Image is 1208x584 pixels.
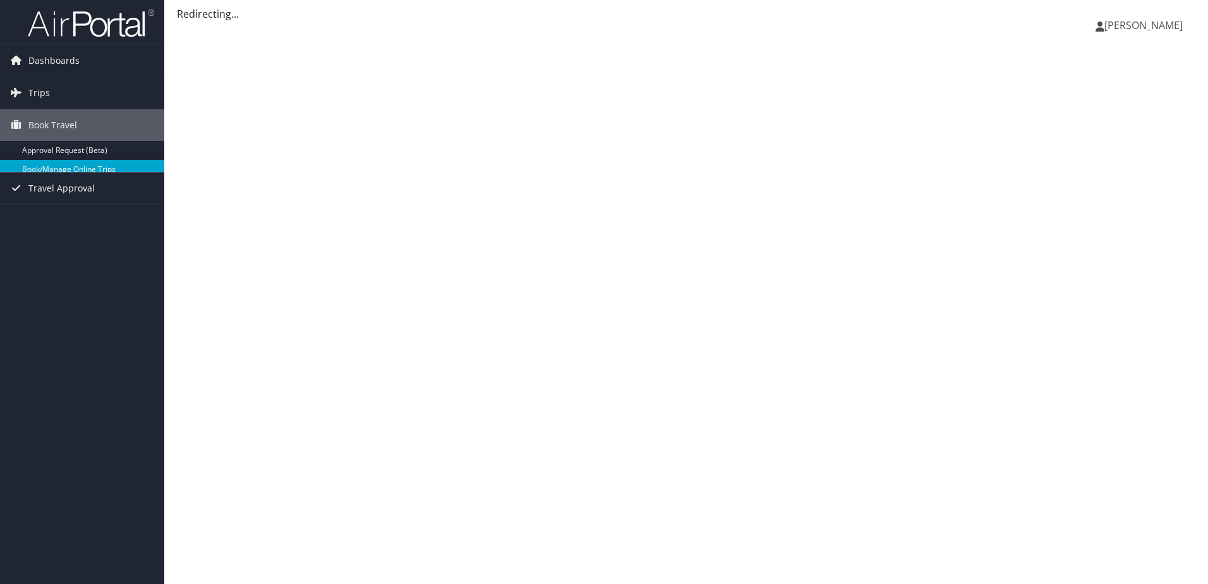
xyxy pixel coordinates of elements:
[1104,18,1183,32] span: [PERSON_NAME]
[28,173,95,204] span: Travel Approval
[28,8,154,38] img: airportal-logo.png
[1096,6,1195,44] a: [PERSON_NAME]
[177,6,1195,21] div: Redirecting...
[28,45,80,76] span: Dashboards
[28,109,77,141] span: Book Travel
[28,77,50,109] span: Trips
